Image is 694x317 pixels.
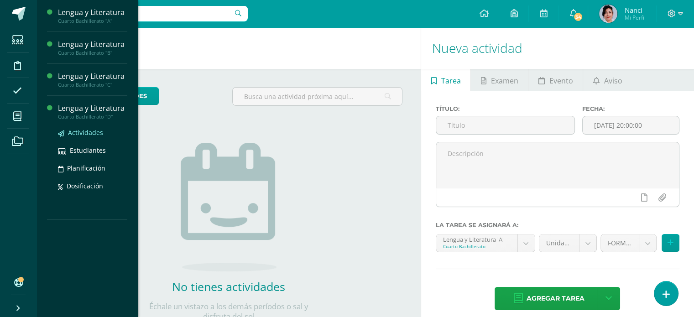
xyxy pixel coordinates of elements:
h2: No tienes actividades [137,279,320,294]
a: Lengua y LiteraturaCuarto Bachillerato "C" [58,71,127,88]
div: Cuarto Bachillerato [443,243,511,249]
span: Tarea [441,70,461,92]
div: Cuarto Bachillerato "D" [58,114,127,120]
input: Busca una actividad próxima aquí... [233,88,402,105]
span: Evento [549,70,573,92]
h1: Actividades [47,27,410,69]
a: Aviso [583,69,632,91]
span: Aviso [604,70,622,92]
a: Lengua y LiteraturaCuarto Bachillerato "D" [58,103,127,120]
a: Unidad 3 [539,234,597,252]
a: Actividades [58,127,127,138]
span: 34 [573,12,583,22]
img: no_activities.png [181,143,277,271]
div: Lengua y Literatura [58,39,127,50]
div: Lengua y Literatura [58,103,127,114]
a: Examen [471,69,528,91]
span: Estudiantes [70,146,106,155]
span: Actividades [68,128,103,137]
a: Estudiantes [58,145,127,156]
h1: Nueva actividad [432,27,683,69]
a: FORMATIVO (60.0%) [601,234,656,252]
div: Cuarto Bachillerato "A" [58,18,127,24]
input: Busca un usuario... [42,6,248,21]
div: Cuarto Bachillerato "C" [58,82,127,88]
span: FORMATIVO (60.0%) [608,234,632,252]
img: df771cb2c248fc4d80dbd42dee062b28.png [599,5,617,23]
label: La tarea se asignará a: [436,222,679,229]
span: Nanci [624,5,645,15]
div: Lengua y Literatura [58,7,127,18]
span: Unidad 3 [546,234,573,252]
a: Planificación [58,163,127,173]
span: Dosificación [67,182,103,190]
a: Lengua y Literatura 'A'Cuarto Bachillerato [436,234,535,252]
input: Título [436,116,574,134]
span: Examen [491,70,518,92]
a: Dosificación [58,181,127,191]
a: Lengua y LiteraturaCuarto Bachillerato "A" [58,7,127,24]
label: Fecha: [582,105,679,112]
div: Cuarto Bachillerato "B" [58,50,127,56]
a: Evento [528,69,583,91]
div: Lengua y Literatura 'A' [443,234,511,243]
a: Lengua y LiteraturaCuarto Bachillerato "B" [58,39,127,56]
span: Mi Perfil [624,14,645,21]
span: Planificación [67,164,105,172]
a: Tarea [421,69,470,91]
input: Fecha de entrega [583,116,679,134]
span: Agregar tarea [526,287,584,310]
label: Título: [436,105,575,112]
div: Lengua y Literatura [58,71,127,82]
